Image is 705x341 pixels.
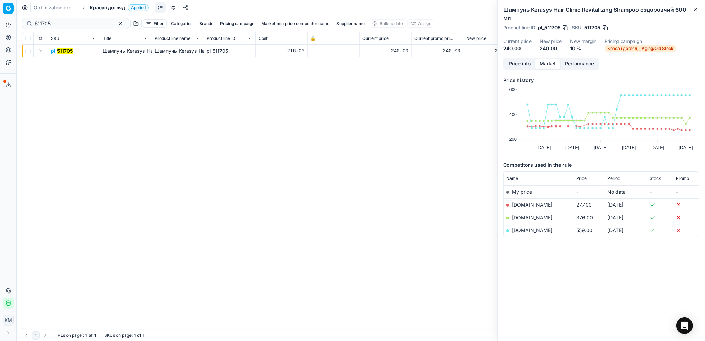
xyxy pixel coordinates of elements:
text: [DATE] [594,145,607,150]
div: 240.00 [466,47,512,54]
div: pl_511705 [207,47,253,54]
text: [DATE] [650,145,664,150]
span: Name [506,176,518,181]
span: Краса і догляд [90,4,125,11]
td: - [673,185,699,198]
button: Filter [143,19,167,28]
span: [DATE] [607,227,623,233]
input: Search by SKU or title [35,20,111,27]
span: pl_ [51,47,73,54]
dt: New margin [570,39,596,44]
span: Title [103,36,111,41]
button: Go to next page [41,331,49,340]
dt: Pricing campaign [605,39,676,44]
div: 240.00 [414,47,460,54]
span: pl_511705 [538,24,561,31]
button: Go to previous page [22,331,30,340]
span: New price [466,36,486,41]
span: Cost [259,36,268,41]
span: 559.00 [576,227,593,233]
td: - [573,185,605,198]
span: Current promo price [414,36,453,41]
dd: 240.00 [503,45,531,52]
nav: pagination [22,331,49,340]
button: Pricing campaign [217,19,257,28]
div: Шампунь_Kerasys_Hair_Clinic_Revitalizing_Shampoo_оздоровчий_600_мл [155,47,201,54]
span: 376.00 [576,215,593,220]
strong: 1 [94,333,96,338]
span: Current price [362,36,389,41]
text: [DATE] [537,145,551,150]
button: Bulk update [369,19,406,28]
span: Price [576,176,587,181]
span: Краса і догляд _ Aging/Old Stock [605,45,676,52]
button: КM [3,315,14,326]
span: [DATE] [607,202,623,208]
button: Assign [407,19,434,28]
span: 🔒 [310,36,316,41]
button: Performance [560,59,598,69]
span: [DATE] [607,215,623,220]
strong: of [89,333,93,338]
text: 600 [509,87,517,92]
div: 216.00 [259,47,305,54]
text: [DATE] [565,145,579,150]
div: 240.00 [362,47,408,54]
dt: New price [540,39,562,44]
button: pl_511705 [51,47,73,54]
span: My price [512,189,532,195]
h2: Шампунь Kerasys Hair Clinic Revitalizing Shampoo оздоровчий 600 мл [503,6,699,22]
span: SKUs on page : [104,333,133,338]
button: Brands [197,19,216,28]
button: 1 [32,331,40,340]
strong: 1 [134,333,136,338]
a: Optimization groups [34,4,78,11]
strong: of [137,333,141,338]
span: Product line ID [207,36,235,41]
span: КM [3,315,13,325]
span: Applied [128,4,149,11]
span: Promo [676,176,689,181]
h5: Competitors used in the rule [503,161,699,168]
div: : [58,333,96,338]
span: SKU : [572,25,583,30]
span: SKU [51,36,60,41]
span: 511705 [584,24,600,31]
dt: Current price [503,39,531,44]
a: [DOMAIN_NAME] [512,227,552,233]
span: Краса і доглядApplied [90,4,149,11]
a: [DOMAIN_NAME] [512,202,552,208]
text: 200 [509,137,517,142]
span: PLs on page [58,333,82,338]
nav: breadcrumb [34,4,149,11]
span: Stock [650,176,661,181]
button: Expand all [36,34,45,43]
td: - [647,185,673,198]
text: [DATE] [679,145,693,150]
mark: 511705 [57,48,73,54]
button: Categories [168,19,195,28]
td: No data [605,185,647,198]
button: Supplier name [334,19,368,28]
span: 277.00 [576,202,592,208]
span: Product line name [155,36,190,41]
a: [DOMAIN_NAME] [512,215,552,220]
strong: 1 [143,333,144,338]
dd: 240.00 [540,45,562,52]
div: Open Intercom Messenger [676,317,693,334]
text: 400 [509,112,517,117]
span: Product line ID : [503,25,536,30]
button: Market [535,59,560,69]
h5: Price history [503,77,699,84]
span: Period [607,176,620,181]
dd: 10 % [570,45,596,52]
button: Expand [36,46,45,55]
span: Шампунь_Kerasys_Hair_Clinic_Revitalizing_Shampoo_оздоровчий_600_мл [103,48,271,54]
button: Market min price competitor name [259,19,332,28]
text: [DATE] [622,145,636,150]
strong: 1 [85,333,87,338]
button: Price info [504,59,535,69]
